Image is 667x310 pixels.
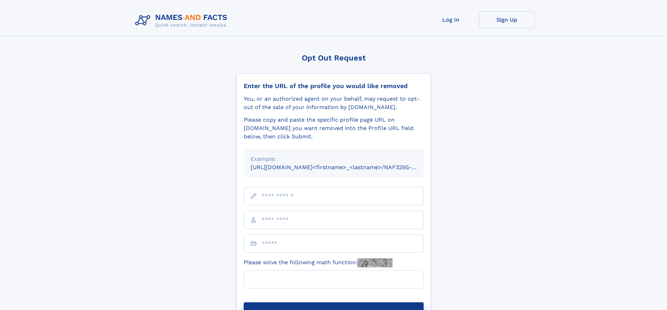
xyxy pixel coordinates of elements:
[423,11,479,28] a: Log In
[244,82,424,90] div: Enter the URL of the profile you would like removed
[479,11,535,28] a: Sign Up
[244,116,424,141] div: Please copy and paste the specific profile page URL on [DOMAIN_NAME] you want removed into the Pr...
[236,53,431,62] div: Opt Out Request
[251,164,437,171] small: [URL][DOMAIN_NAME]<firstname>_<lastname>/NAF325G-xxxxxxxx
[244,258,392,267] label: Please solve the following math function:
[251,155,417,163] div: Example:
[244,95,424,111] div: You, or an authorized agent on your behalf, may request to opt-out of the sale of your informatio...
[132,11,233,30] img: Logo Names and Facts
